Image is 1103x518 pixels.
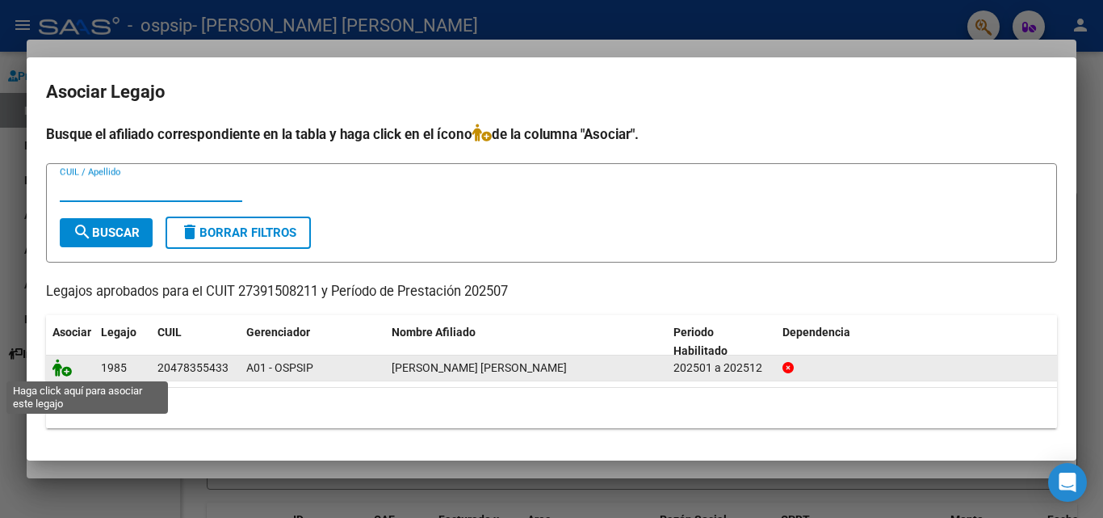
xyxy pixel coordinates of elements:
span: Buscar [73,225,140,240]
p: Legajos aprobados para el CUIT 27391508211 y Período de Prestación 202507 [46,282,1057,302]
span: Borrar Filtros [180,225,296,240]
span: Legajo [101,326,136,339]
datatable-header-cell: Asociar [46,315,94,368]
h2: Asociar Legajo [46,77,1057,107]
span: A01 - OSPSIP [246,361,313,374]
div: 202501 a 202512 [673,359,770,377]
datatable-header-cell: Gerenciador [240,315,385,368]
div: 1 registros [46,388,1057,428]
span: CUIL [157,326,182,339]
mat-icon: search [73,222,92,242]
h4: Busque el afiliado correspondiente en la tabla y haga click en el ícono de la columna "Asociar". [46,124,1057,145]
datatable-header-cell: Legajo [94,315,151,368]
datatable-header-cell: CUIL [151,315,240,368]
mat-icon: delete [180,222,199,242]
datatable-header-cell: Nombre Afiliado [385,315,667,368]
span: Gerenciador [246,326,310,339]
datatable-header-cell: Periodo Habilitado [667,315,776,368]
span: 1985 [101,361,127,374]
span: Dependencia [782,326,850,339]
span: Periodo Habilitado [673,326,728,357]
button: Borrar Filtros [166,217,311,249]
button: Buscar [60,218,153,247]
span: Nombre Afiliado [392,326,476,339]
datatable-header-cell: Dependencia [776,315,1058,368]
div: 20478355433 [157,359,229,377]
span: Asociar [52,326,91,339]
span: MAYER MAXIMO LUIS [392,361,567,374]
div: Open Intercom Messenger [1048,463,1087,502]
